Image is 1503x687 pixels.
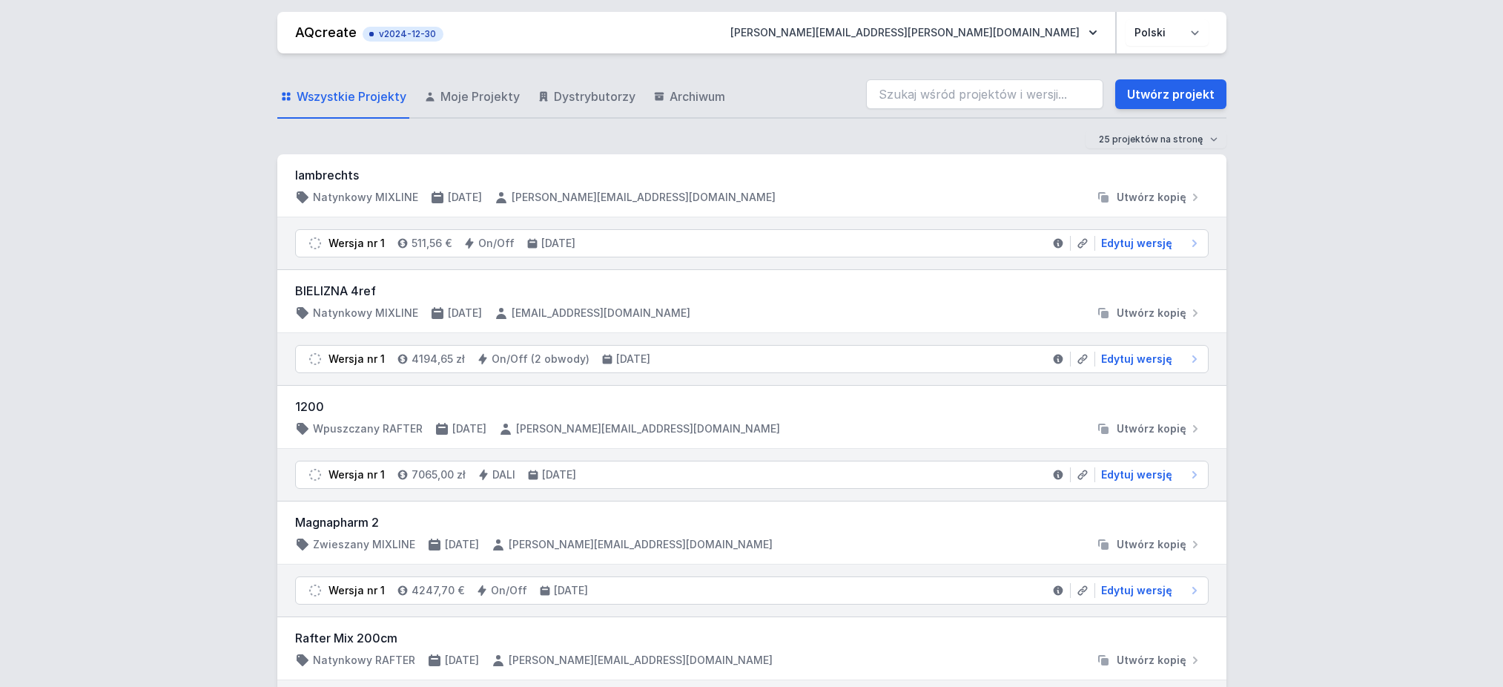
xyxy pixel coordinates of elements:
button: Utwórz kopię [1090,190,1209,205]
h3: BIELIZNA 4ref [295,282,1209,300]
button: Utwórz kopię [1090,653,1209,668]
h4: [DATE] [448,306,482,321]
h4: On/Off (2 obwody) [492,352,589,366]
img: draft.svg [308,236,323,251]
button: Utwórz kopię [1090,421,1209,436]
span: v2024-12-30 [370,28,436,40]
h3: Magnapharm 2 [295,513,1209,531]
a: Edytuj wersję [1095,352,1202,366]
span: Wszystkie Projekty [297,88,406,105]
h4: [PERSON_NAME][EMAIL_ADDRESS][DOMAIN_NAME] [512,190,776,205]
div: Wersja nr 1 [328,467,385,482]
h4: [DATE] [445,653,479,668]
span: Dystrybutorzy [554,88,635,105]
h4: [DATE] [541,236,575,251]
img: draft.svg [308,352,323,366]
h4: [DATE] [542,467,576,482]
a: Moje Projekty [421,76,523,119]
h4: Natynkowy MIXLINE [313,306,418,321]
h3: 1200 [295,398,1209,415]
select: Wybierz język [1126,19,1209,46]
h4: Wpuszczany RAFTER [313,421,423,436]
span: Edytuj wersję [1101,352,1172,366]
h4: [PERSON_NAME][EMAIL_ADDRESS][DOMAIN_NAME] [509,537,773,552]
a: Wszystkie Projekty [277,76,409,119]
h4: 4247,70 € [412,583,464,598]
h4: [DATE] [554,583,588,598]
span: Utwórz kopię [1117,306,1186,321]
a: Edytuj wersję [1095,583,1202,598]
h4: DALI [492,467,515,482]
h4: On/Off [491,583,527,598]
h4: Natynkowy RAFTER [313,653,415,668]
div: Wersja nr 1 [328,236,385,251]
h4: [DATE] [452,421,486,436]
span: Moje Projekty [440,88,520,105]
button: v2024-12-30 [363,24,443,42]
span: Utwórz kopię [1117,653,1186,668]
h4: [EMAIL_ADDRESS][DOMAIN_NAME] [512,306,690,321]
button: [PERSON_NAME][EMAIL_ADDRESS][PERSON_NAME][DOMAIN_NAME] [719,19,1109,46]
h4: 4194,65 zł [412,352,465,366]
span: Edytuj wersję [1101,583,1172,598]
a: Edytuj wersję [1095,467,1202,482]
img: draft.svg [308,467,323,482]
input: Szukaj wśród projektów i wersji... [866,79,1103,109]
h4: [DATE] [448,190,482,205]
a: Archiwum [650,76,728,119]
div: Wersja nr 1 [328,352,385,366]
h4: 511,56 € [412,236,452,251]
a: Utwórz projekt [1115,79,1226,109]
h4: 7065,00 zł [412,467,466,482]
span: Edytuj wersję [1101,236,1172,251]
h4: [PERSON_NAME][EMAIL_ADDRESS][DOMAIN_NAME] [516,421,780,436]
h3: lambrechts [295,166,1209,184]
div: Wersja nr 1 [328,583,385,598]
h3: Rafter Mix 200cm [295,629,1209,647]
span: Utwórz kopię [1117,537,1186,552]
h4: [PERSON_NAME][EMAIL_ADDRESS][DOMAIN_NAME] [509,653,773,668]
h4: On/Off [478,236,515,251]
span: Utwórz kopię [1117,421,1186,436]
h4: Zwieszany MIXLINE [313,537,415,552]
h4: [DATE] [445,537,479,552]
button: Utwórz kopię [1090,537,1209,552]
span: Utwórz kopię [1117,190,1186,205]
h4: Natynkowy MIXLINE [313,190,418,205]
a: Dystrybutorzy [535,76,638,119]
a: Edytuj wersję [1095,236,1202,251]
span: Edytuj wersję [1101,467,1172,482]
img: draft.svg [308,583,323,598]
h4: [DATE] [616,352,650,366]
button: Utwórz kopię [1090,306,1209,321]
span: Archiwum [670,88,725,105]
a: AQcreate [295,24,357,40]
